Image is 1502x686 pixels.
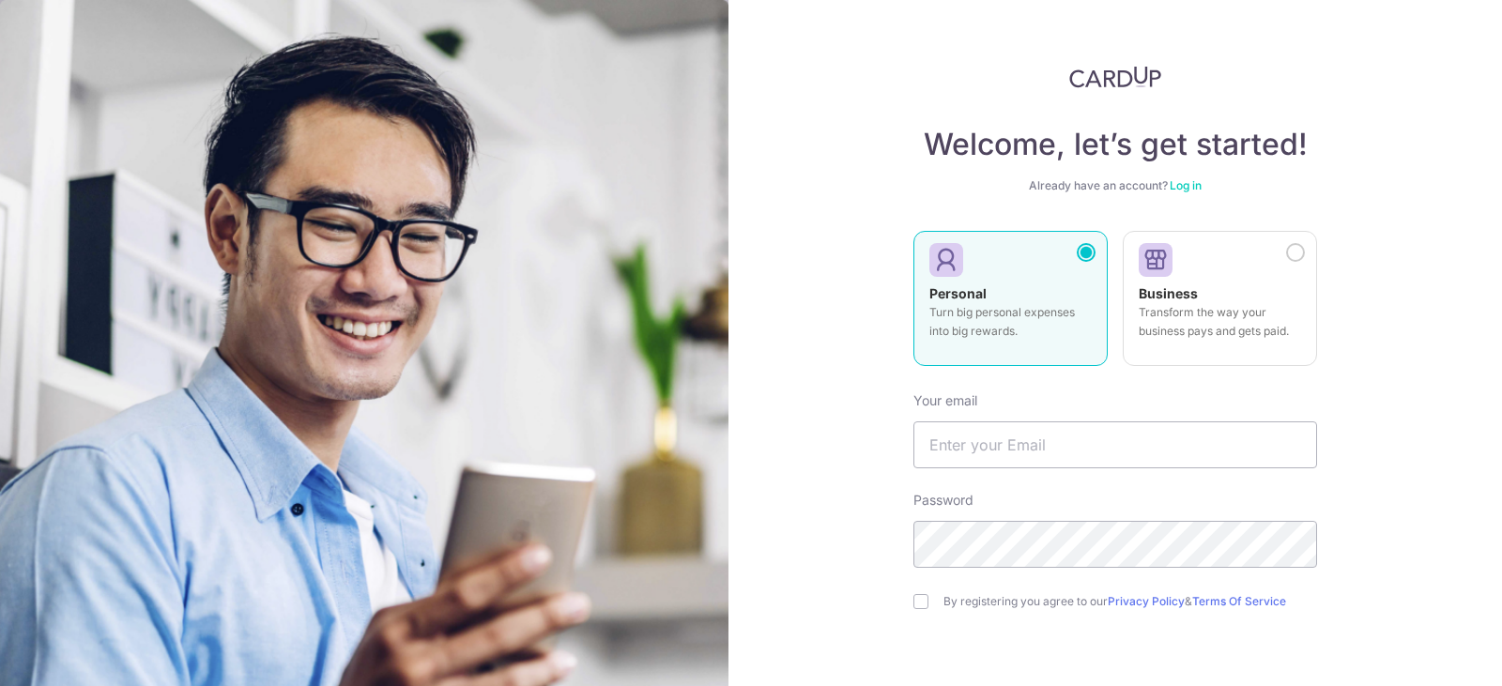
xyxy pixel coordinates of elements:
[943,594,1317,609] label: By registering you agree to our &
[1108,594,1185,608] a: Privacy Policy
[1069,66,1161,88] img: CardUp Logo
[1139,303,1301,341] p: Transform the way your business pays and gets paid.
[913,421,1317,468] input: Enter your Email
[1170,178,1202,192] a: Log in
[913,231,1108,377] a: Personal Turn big personal expenses into big rewards.
[913,391,977,410] label: Your email
[1123,231,1317,377] a: Business Transform the way your business pays and gets paid.
[913,178,1317,193] div: Already have an account?
[1139,285,1198,301] strong: Business
[913,126,1317,163] h4: Welcome, let’s get started!
[929,285,987,301] strong: Personal
[929,303,1092,341] p: Turn big personal expenses into big rewards.
[1192,594,1286,608] a: Terms Of Service
[913,491,973,510] label: Password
